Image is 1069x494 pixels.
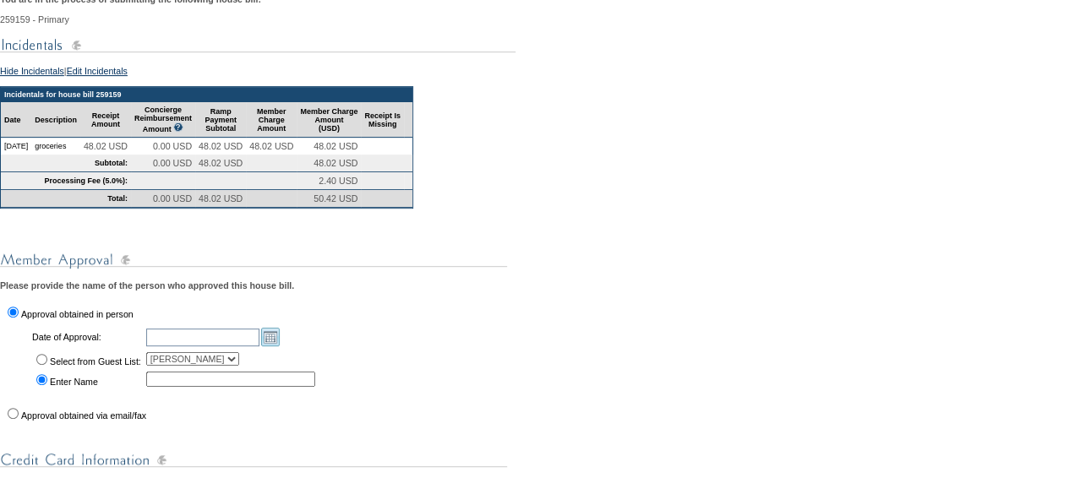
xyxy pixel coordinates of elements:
span: 48.02 USD [84,141,128,151]
td: Description [31,102,80,138]
span: 48.02 USD [314,141,357,151]
span: 0.00 USD [153,193,192,204]
span: 48.02 USD [249,141,293,151]
span: 48.02 USD [199,158,243,168]
label: Approval obtained via email/fax [21,410,146,421]
td: Ramp Payment Subtotal [195,102,246,138]
td: Date [1,102,31,138]
td: Date of Approval: [30,326,143,348]
label: Approval obtained in person [21,309,134,319]
span: 2.40 USD [319,176,357,186]
a: Open the calendar popup. [261,328,280,346]
td: Member Charge Amount [246,102,297,138]
td: [DATE] [1,138,31,155]
td: Member Charge Amount (USD) [297,102,361,138]
span: 48.02 USD [199,193,243,204]
td: Concierge Reimbursement Amount [131,102,195,138]
label: Enter Name [50,377,98,387]
span: 48.02 USD [314,158,357,168]
td: Total: [1,190,131,208]
a: Edit Incidentals [67,66,128,76]
td: Receipt Is Missing [361,102,404,138]
td: Subtotal: [1,155,131,172]
td: Incidentals for house bill 259159 [1,87,412,102]
td: groceries [31,138,80,155]
span: 0.00 USD [153,158,192,168]
img: questionMark_lightBlue.gif [173,122,183,132]
label: Select from Guest List: [50,356,141,366]
span: 0.00 USD [153,141,192,151]
span: 48.02 USD [199,141,243,151]
span: 50.42 USD [314,193,357,204]
td: Processing Fee (5.0%): [1,172,131,190]
td: Receipt Amount [80,102,131,138]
